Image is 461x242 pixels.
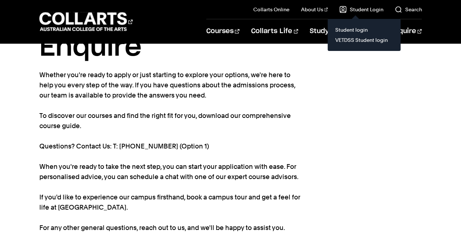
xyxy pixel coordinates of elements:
a: Collarts Life [251,19,298,43]
a: Student Login [339,6,383,13]
a: Courses [206,19,239,43]
a: Enquire [390,19,422,43]
p: Whether you're ready to apply or just starting to explore your options, we're here to help you ev... [39,70,305,233]
a: About Us [301,6,328,13]
h1: Enquire [39,31,422,64]
div: Go to homepage [39,11,133,32]
a: VETDSS Student login [333,35,395,45]
a: Student login [333,25,395,35]
a: Study Information [310,19,378,43]
a: Search [395,6,422,13]
a: Collarts Online [253,6,289,13]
